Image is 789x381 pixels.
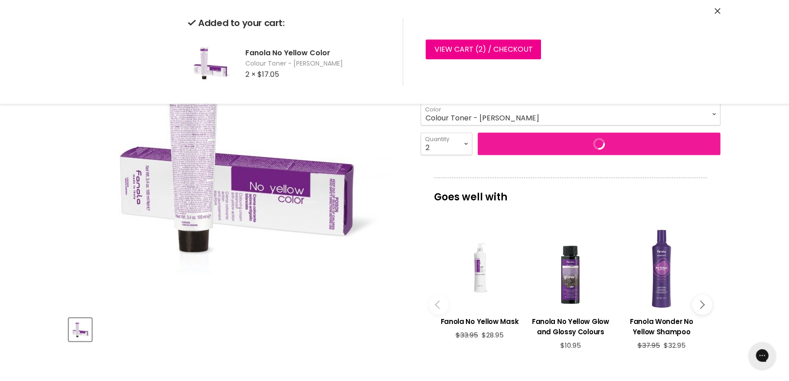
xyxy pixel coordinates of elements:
button: Close [714,7,720,16]
div: Product thumbnails [67,315,406,341]
a: View cart (2) / Checkout [426,40,541,59]
a: View product:Fanola No Yellow Mask [439,310,520,331]
span: $28.95 [482,330,504,340]
select: Quantity [421,133,472,155]
a: View product:Fanola No Yellow Glow and Glossy Colours [529,310,611,341]
h3: Fanola No Yellow Glow and Glossy Colours [529,316,611,337]
span: $10.95 [560,341,581,350]
span: 2 [478,44,482,54]
img: Fanola No Yellow Color [70,319,91,340]
button: Fanola No Yellow Color [69,318,92,341]
h3: Fanola Wonder No Yellow Shampoo [621,316,702,337]
img: Fanola No Yellow Color [188,41,233,86]
span: $32.95 [663,341,685,350]
p: Goes well with [434,177,707,207]
h2: Added to your cart: [188,18,388,28]
h2: Fanola No Yellow Color [245,48,388,58]
span: $37.95 [637,341,660,350]
iframe: Gorgias live chat messenger [744,339,780,372]
span: Colour Toner - [PERSON_NAME] [245,59,388,68]
a: View product:Fanola Wonder No Yellow Shampoo [621,310,702,341]
span: $33.95 [456,330,478,340]
span: $17.05 [257,69,279,80]
span: 2 × [245,69,256,80]
h3: Fanola No Yellow Mask [439,316,520,327]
